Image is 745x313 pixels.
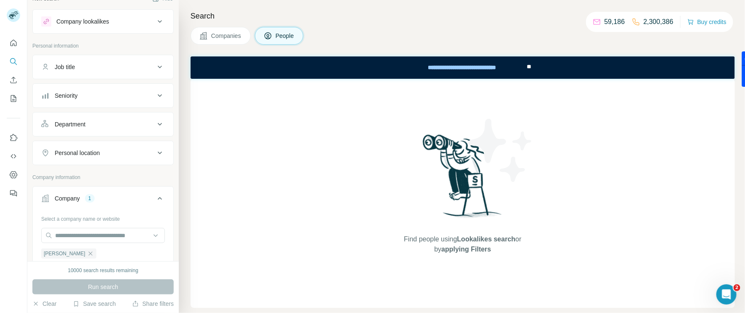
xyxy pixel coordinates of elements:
iframe: Banner [191,56,735,79]
h4: Search [191,10,735,22]
div: 10000 search results remaining [68,267,138,274]
iframe: Intercom live chat [716,284,737,305]
img: Surfe Illustration - Woman searching with binoculars [419,132,506,226]
button: Search [7,54,20,69]
p: Personal information [32,42,174,50]
button: Use Surfe on LinkedIn [7,130,20,145]
span: People [276,32,295,40]
div: Select a company name or website [41,212,165,223]
button: Buy credits [687,16,726,28]
button: Feedback [7,186,20,201]
div: Company [55,194,80,203]
button: Use Surfe API [7,149,20,164]
span: [PERSON_NAME] [44,250,85,257]
button: Clear [32,300,56,308]
button: Save search [73,300,116,308]
div: Personal location [55,149,100,157]
button: Company1 [33,188,173,212]
p: 59,186 [604,17,625,27]
span: Find people using or by [395,234,530,254]
button: Department [33,114,173,134]
button: Share filters [132,300,174,308]
p: 2,300,386 [644,17,673,27]
button: Dashboard [7,167,20,182]
button: My lists [7,91,20,106]
div: Company lookalikes [56,17,109,26]
button: Seniority [33,86,173,106]
div: 1 [85,195,95,202]
div: Seniority [55,91,77,100]
button: Personal location [33,143,173,163]
img: Surfe Illustration - Stars [463,112,538,188]
span: Lookalikes search [457,235,516,243]
button: Enrich CSV [7,72,20,88]
button: Job title [33,57,173,77]
button: Quick start [7,35,20,51]
span: 2 [734,284,740,291]
span: Companies [211,32,242,40]
div: Job title [55,63,75,71]
span: applying Filters [441,246,491,253]
button: Company lookalikes [33,11,173,32]
p: Company information [32,174,174,181]
div: Department [55,120,85,128]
